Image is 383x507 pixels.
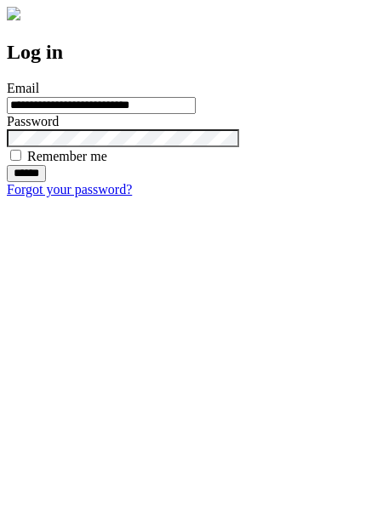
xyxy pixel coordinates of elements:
[7,114,59,128] label: Password
[27,149,107,163] label: Remember me
[7,7,20,20] img: logo-4e3dc11c47720685a147b03b5a06dd966a58ff35d612b21f08c02c0306f2b779.png
[7,182,132,197] a: Forgot your password?
[7,41,376,64] h2: Log in
[7,81,39,95] label: Email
